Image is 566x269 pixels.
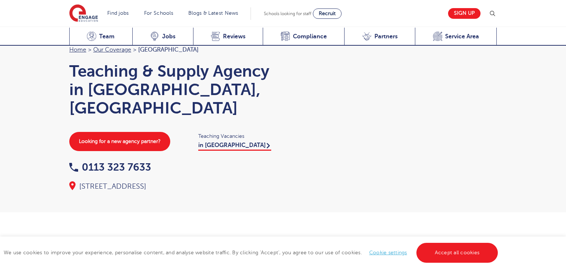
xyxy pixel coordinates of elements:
nav: breadcrumb [69,45,276,55]
span: Compliance [293,33,327,40]
span: Teaching Vacancies [198,132,276,140]
a: Sign up [448,8,481,19]
a: Cookie settings [369,250,407,255]
a: For Schools [144,10,173,16]
span: > [133,46,136,53]
div: [STREET_ADDRESS] [69,181,276,192]
a: Compliance [263,28,344,46]
span: Team [99,33,115,40]
span: We use cookies to improve your experience, personalise content, and analyse website traffic. By c... [4,250,500,255]
a: Blogs & Latest News [188,10,238,16]
span: Schools looking for staff [264,11,311,16]
a: Accept all cookies [416,243,498,263]
span: Partners [374,33,398,40]
span: [GEOGRAPHIC_DATA] [138,46,199,53]
a: Reviews [193,28,263,46]
a: 0113 323 7633 [69,161,151,173]
a: Our coverage [93,46,131,53]
img: Engage Education [69,4,98,23]
span: > [88,46,91,53]
a: Recruit [313,8,342,19]
a: Service Area [415,28,497,46]
a: Team [69,28,132,46]
h1: Teaching & Supply Agency in [GEOGRAPHIC_DATA], [GEOGRAPHIC_DATA] [69,62,276,117]
a: Find jobs [107,10,129,16]
a: Jobs [132,28,193,46]
span: Service Area [445,33,479,40]
span: Reviews [223,33,245,40]
a: in [GEOGRAPHIC_DATA] [198,142,271,151]
a: Partners [344,28,415,46]
span: Jobs [162,33,175,40]
span: Recruit [319,11,336,16]
a: Home [69,46,86,53]
a: Looking for a new agency partner? [69,132,170,151]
